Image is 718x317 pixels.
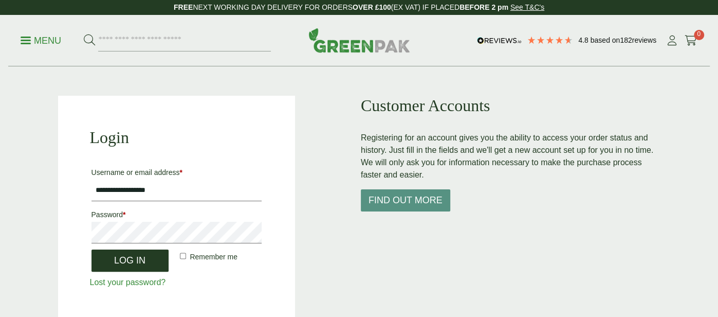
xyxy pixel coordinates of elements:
[666,36,678,46] i: My Account
[190,253,237,261] span: Remember me
[91,165,262,180] label: Username or email address
[361,132,660,181] p: Registering for an account gives you the ability to access your order status and history. Just fi...
[90,278,166,287] a: Lost your password?
[21,34,61,45] a: Menu
[578,36,590,44] span: 4.8
[353,3,391,11] strong: OVER £100
[21,34,61,47] p: Menu
[361,96,660,115] h2: Customer Accounts
[694,30,704,40] span: 0
[180,253,187,259] input: Remember me
[308,28,410,52] img: GreenPak Supplies
[361,196,450,205] a: Find out more
[685,33,697,48] a: 0
[477,37,522,44] img: REVIEWS.io
[620,36,632,44] span: 182
[632,36,656,44] span: reviews
[527,36,573,45] div: 4.79 Stars
[459,3,508,11] strong: BEFORE 2 pm
[90,128,263,147] h2: Login
[685,36,697,46] i: Cart
[510,3,544,11] a: See T&C's
[591,36,620,44] span: Based on
[361,189,450,212] button: Find out more
[91,207,262,222] label: Password
[174,3,193,11] strong: FREE
[91,250,169,272] button: Log in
